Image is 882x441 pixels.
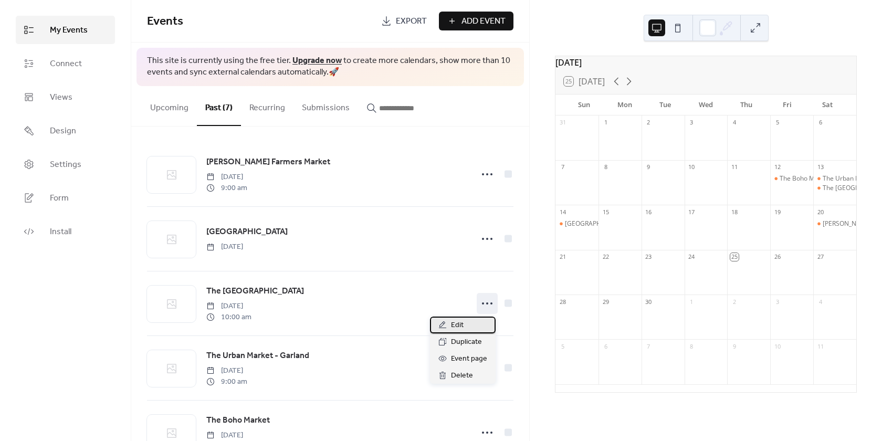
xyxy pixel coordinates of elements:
[688,342,696,350] div: 8
[206,226,288,238] span: [GEOGRAPHIC_DATA]
[555,56,856,69] div: [DATE]
[688,298,696,306] div: 1
[645,208,653,216] div: 16
[451,336,482,349] span: Duplicate
[602,253,610,261] div: 22
[461,15,506,28] span: Add Event
[602,163,610,171] div: 8
[16,150,115,178] a: Settings
[564,94,604,115] div: Sun
[293,86,358,125] button: Submissions
[142,86,197,125] button: Upcoming
[439,12,513,30] button: Add Event
[773,163,781,171] div: 12
[602,342,610,350] div: 6
[773,208,781,216] div: 19
[602,119,610,127] div: 1
[559,342,566,350] div: 5
[16,49,115,78] a: Connect
[816,298,824,306] div: 4
[645,94,686,115] div: Tue
[602,298,610,306] div: 29
[816,119,824,127] div: 6
[16,16,115,44] a: My Events
[730,298,738,306] div: 2
[813,184,856,193] div: The Cedar Market Ranch
[206,414,270,427] a: The Boho Market
[16,83,115,111] a: Views
[559,119,566,127] div: 31
[645,342,653,350] div: 7
[645,119,653,127] div: 2
[50,58,82,70] span: Connect
[645,298,653,306] div: 30
[50,24,88,37] span: My Events
[206,430,248,441] span: [DATE]
[773,119,781,127] div: 5
[206,350,309,362] span: The Urban Market - Garland
[559,253,566,261] div: 21
[451,319,464,332] span: Edit
[686,94,726,115] div: Wed
[451,370,473,382] span: Delete
[147,10,183,33] span: Events
[50,91,72,104] span: Views
[396,15,427,28] span: Export
[292,52,342,69] a: Upgrade now
[559,208,566,216] div: 14
[565,219,628,228] div: [GEOGRAPHIC_DATA]
[730,119,738,127] div: 4
[206,312,251,323] span: 10:00 am
[50,226,71,238] span: Install
[206,155,330,169] a: [PERSON_NAME] Farmers Market
[645,163,653,171] div: 9
[206,365,247,376] span: [DATE]
[197,86,241,126] button: Past (7)
[602,208,610,216] div: 15
[206,285,304,298] a: The [GEOGRAPHIC_DATA]
[816,208,824,216] div: 20
[730,208,738,216] div: 18
[206,285,304,298] span: The [GEOGRAPHIC_DATA]
[773,253,781,261] div: 26
[206,301,251,312] span: [DATE]
[206,376,247,387] span: 9:00 am
[688,163,696,171] div: 10
[50,159,81,171] span: Settings
[559,163,566,171] div: 7
[688,119,696,127] div: 3
[555,219,598,228] div: Flower Mound Market
[16,117,115,145] a: Design
[373,12,435,30] a: Export
[816,253,824,261] div: 27
[206,172,247,183] span: [DATE]
[730,342,738,350] div: 9
[726,94,766,115] div: Thu
[730,253,738,261] div: 25
[766,94,807,115] div: Fri
[206,156,330,169] span: [PERSON_NAME] Farmers Market
[604,94,645,115] div: Mon
[206,241,243,253] span: [DATE]
[773,298,781,306] div: 3
[816,342,824,350] div: 11
[50,192,69,205] span: Form
[730,163,738,171] div: 11
[688,253,696,261] div: 24
[147,55,513,79] span: This site is currently using the free tier. to create more calendars, show more than 10 events an...
[773,342,781,350] div: 10
[206,349,309,363] a: The Urban Market - Garland
[816,163,824,171] div: 13
[645,253,653,261] div: 23
[206,225,288,239] a: [GEOGRAPHIC_DATA]
[16,217,115,246] a: Install
[206,183,247,194] span: 9:00 am
[770,174,813,183] div: The Boho Market
[559,298,566,306] div: 28
[50,125,76,138] span: Design
[241,86,293,125] button: Recurring
[688,208,696,216] div: 17
[16,184,115,212] a: Form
